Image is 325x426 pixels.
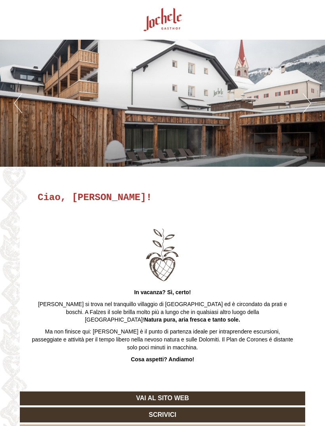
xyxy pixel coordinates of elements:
button: Previous [14,93,22,113]
strong: Cosa aspetti? Andiamo! [131,356,194,362]
p: Ma non finisce qui: [PERSON_NAME] è il punto di partenza ideale per intraprendere escursioni, pas... [32,328,293,352]
img: image [44,225,281,285]
h1: Ciao, [PERSON_NAME]! [38,193,152,203]
p: [PERSON_NAME] si trova nel tranquillo villaggio di [GEOGRAPHIC_DATA] ed è circondato da prati e b... [32,301,293,324]
strong: Natura pura, aria fresca e tanto sole. [144,316,240,323]
a: Scrivici [20,407,305,422]
strong: In vacanza? Sì, certo! [134,289,191,295]
button: Next [303,93,311,113]
a: Vai al sito web [20,391,305,405]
